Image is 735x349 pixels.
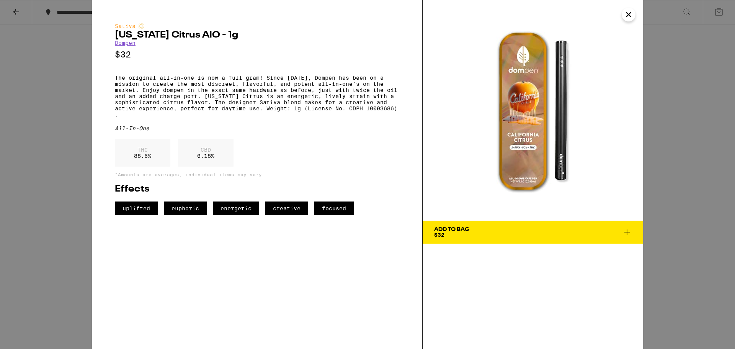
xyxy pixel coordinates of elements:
[115,139,170,167] div: 88.6 %
[138,23,144,29] img: sativaColor.svg
[115,23,399,29] div: Sativa
[115,185,399,194] h2: Effects
[115,172,399,177] p: *Amounts are averages, individual items may vary.
[115,125,399,131] div: All-In-One
[5,5,55,11] span: Hi. Need any help?
[115,75,399,118] p: The original all-in-one is now a full gram! Since [DATE], Dompen has been on a mission to create ...
[213,202,259,215] span: energetic
[164,202,207,215] span: euphoric
[178,139,234,167] div: 0.18 %
[314,202,354,215] span: focused
[115,40,136,46] a: Dompen
[115,31,399,40] h2: [US_STATE] Citrus AIO - 1g
[423,221,643,244] button: Add To Bag$32
[265,202,308,215] span: creative
[434,232,444,238] span: $32
[622,8,635,21] button: Close
[115,50,399,59] p: $32
[115,202,158,215] span: uplifted
[434,227,469,232] div: Add To Bag
[197,147,214,153] p: CBD
[134,147,151,153] p: THC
